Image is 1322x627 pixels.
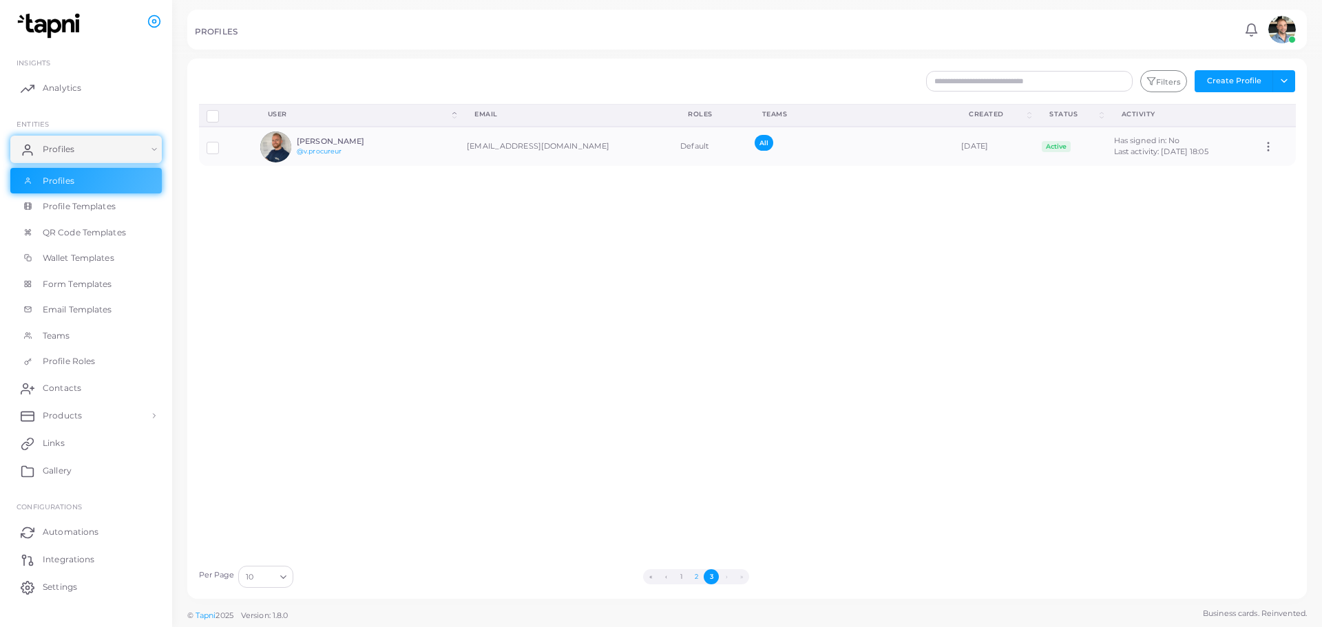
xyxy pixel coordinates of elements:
[954,127,1034,166] td: [DATE]
[688,109,732,119] div: Roles
[1122,109,1239,119] div: activity
[17,120,49,128] span: ENTITIES
[10,457,162,485] a: Gallery
[43,82,81,94] span: Analytics
[255,569,275,584] input: Search for option
[1049,109,1096,119] div: Status
[260,131,291,162] img: avatar
[755,135,773,151] span: All
[195,27,238,36] h5: PROFILES
[43,465,72,477] span: Gallery
[10,220,162,246] a: QR Code Templates
[673,127,747,166] td: Default
[43,437,65,449] span: Links
[43,175,74,187] span: Profiles
[10,193,162,220] a: Profile Templates
[10,271,162,297] a: Form Templates
[216,610,233,621] span: 2025
[1042,141,1071,152] span: Active
[43,581,77,593] span: Settings
[199,570,235,581] label: Per Page
[1114,147,1208,156] span: Last activity: [DATE] 18:05
[10,374,162,402] a: Contacts
[10,348,162,374] a: Profile Roles
[238,566,293,588] div: Search for option
[1140,70,1187,92] button: Filters
[17,59,50,67] span: INSIGHTS
[12,13,89,39] img: logo
[1203,608,1307,619] span: Business cards. Reinvented.
[43,226,126,239] span: QR Code Templates
[297,147,342,155] a: @v.procureur
[10,136,162,163] a: Profiles
[43,304,112,316] span: Email Templates
[1268,16,1296,43] img: avatar
[1255,104,1296,127] th: Action
[17,502,82,511] span: Configurations
[10,245,162,271] a: Wallet Templates
[43,252,114,264] span: Wallet Templates
[43,382,81,394] span: Contacts
[246,570,253,584] span: 10
[43,355,95,368] span: Profile Roles
[762,109,938,119] div: Teams
[1195,70,1273,92] button: Create Profile
[297,569,1095,584] ul: Pagination
[643,569,658,584] button: Go to first page
[10,168,162,194] a: Profiles
[658,569,673,584] button: Go to previous page
[187,610,288,621] span: ©
[10,74,162,102] a: Analytics
[43,330,70,342] span: Teams
[268,109,450,119] div: User
[43,278,112,290] span: Form Templates
[474,109,658,119] div: Email
[673,569,689,584] button: Go to page 1
[43,200,116,213] span: Profile Templates
[704,569,719,584] button: Go to page 3
[43,553,94,566] span: Integrations
[10,297,162,323] a: Email Templates
[10,402,162,429] a: Products
[689,569,704,584] button: Go to page 2
[10,518,162,546] a: Automations
[297,137,398,146] h6: [PERSON_NAME]
[10,429,162,457] a: Links
[43,410,82,422] span: Products
[196,610,216,620] a: Tapni
[10,573,162,601] a: Settings
[241,610,288,620] span: Version: 1.8.0
[969,109,1025,119] div: Created
[43,143,74,156] span: Profiles
[43,526,98,538] span: Automations
[1264,16,1299,43] a: avatar
[10,546,162,573] a: Integrations
[1114,136,1180,145] span: Has signed in: No
[459,127,673,166] td: [EMAIL_ADDRESS][DOMAIN_NAME]
[199,104,253,127] th: Row-selection
[10,323,162,349] a: Teams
